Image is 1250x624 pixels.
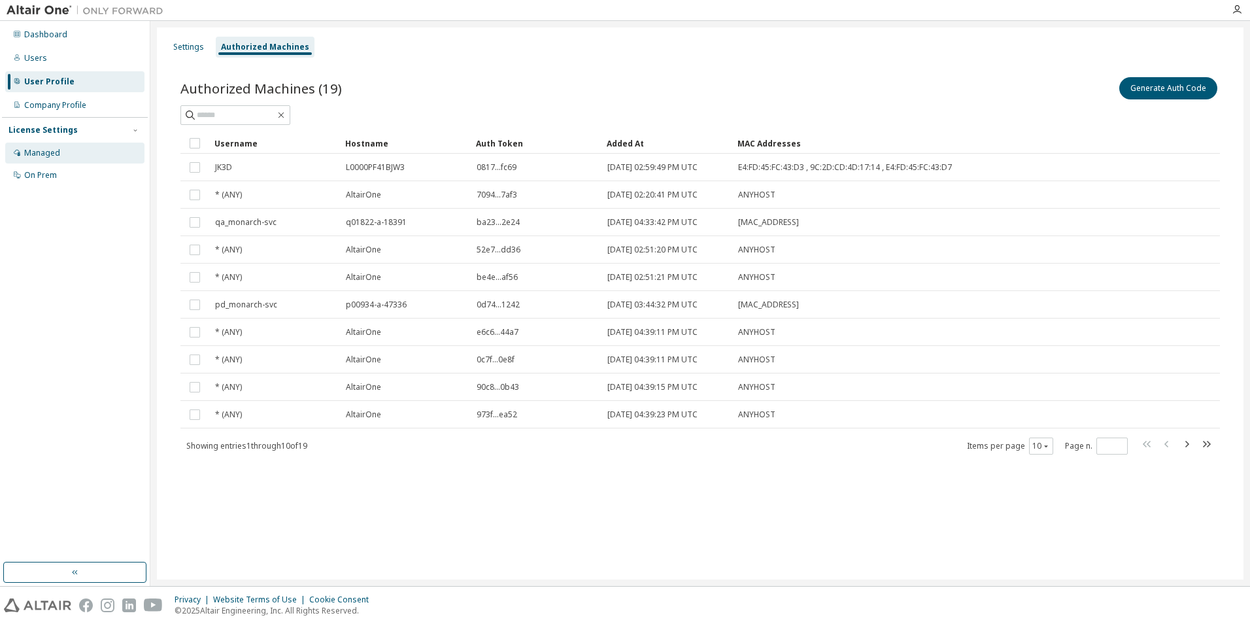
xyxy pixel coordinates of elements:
div: Privacy [175,595,213,605]
span: AltairOne [346,409,381,420]
span: 52e7...dd36 [477,245,520,255]
span: ANYHOST [738,272,775,283]
span: AltairOne [346,190,381,200]
span: [DATE] 02:59:49 PM UTC [607,162,698,173]
button: 10 [1032,441,1050,451]
span: pd_monarch-svc [215,300,277,310]
span: Items per page [967,438,1053,455]
span: * (ANY) [215,190,242,200]
span: * (ANY) [215,272,242,283]
button: Generate Auth Code [1119,77,1217,99]
img: altair_logo.svg [4,598,71,612]
span: [MAC_ADDRESS] [738,300,799,310]
div: License Settings [8,125,78,135]
span: L0000PF41BJW3 [346,162,405,173]
span: Authorized Machines (19) [180,79,342,97]
span: JK3D [215,162,232,173]
span: ANYHOST [738,355,775,365]
span: ANYHOST [738,382,775,392]
span: AltairOne [346,355,381,365]
span: * (ANY) [215,409,242,420]
span: q01822-a-18391 [346,217,407,228]
div: Managed [24,148,60,158]
div: MAC Addresses [737,133,1083,154]
div: Users [24,53,47,63]
div: Cookie Consent [309,595,377,605]
span: ANYHOST [738,327,775,338]
span: qa_monarch-svc [215,217,277,228]
span: AltairOne [346,327,381,338]
span: ba23...2e24 [477,217,520,228]
span: AltairOne [346,382,381,392]
span: be4e...af56 [477,272,518,283]
span: 0817...fc69 [477,162,516,173]
div: Username [214,133,335,154]
span: p00934-a-47336 [346,300,407,310]
span: ANYHOST [738,409,775,420]
span: [DATE] 04:39:11 PM UTC [607,327,698,338]
span: AltairOne [346,272,381,283]
span: * (ANY) [215,245,242,255]
span: 973f...ea52 [477,409,517,420]
span: 90c8...0b43 [477,382,519,392]
span: E4:FD:45:FC:43:D3 , 9C:2D:CD:4D:17:14 , E4:FD:45:FC:43:D7 [738,162,952,173]
span: 0c7f...0e8f [477,355,515,365]
img: facebook.svg [79,598,93,612]
span: AltairOne [346,245,381,255]
div: On Prem [24,170,57,181]
img: linkedin.svg [122,598,136,612]
div: Authorized Machines [221,42,309,52]
span: [DATE] 04:33:42 PM UTC [607,217,698,228]
img: youtube.svg [144,598,163,612]
div: Auth Token [476,133,596,154]
img: instagram.svg [101,598,114,612]
span: [DATE] 04:39:11 PM UTC [607,355,698,365]
span: 0d74...1242 [477,300,520,310]
span: [DATE] 02:51:21 PM UTC [607,272,698,283]
span: * (ANY) [215,382,242,392]
div: Settings [173,42,204,52]
span: * (ANY) [215,355,242,365]
span: ANYHOST [738,245,775,255]
span: [DATE] 04:39:15 PM UTC [607,382,698,392]
span: * (ANY) [215,327,242,338]
div: Dashboard [24,29,67,40]
div: User Profile [24,77,75,87]
span: [DATE] 02:51:20 PM UTC [607,245,698,255]
span: Page n. [1065,438,1128,455]
span: Showing entries 1 through 10 of 19 [186,440,307,451]
div: Company Profile [24,100,86,111]
span: [DATE] 04:39:23 PM UTC [607,409,698,420]
span: [DATE] 02:20:41 PM UTC [607,190,698,200]
div: Added At [607,133,727,154]
span: 7094...7af3 [477,190,517,200]
span: [MAC_ADDRESS] [738,217,799,228]
div: Website Terms of Use [213,595,309,605]
span: e6c6...44a7 [477,327,518,338]
span: [DATE] 03:44:32 PM UTC [607,300,698,310]
img: Altair One [7,4,170,17]
div: Hostname [345,133,465,154]
span: ANYHOST [738,190,775,200]
p: © 2025 Altair Engineering, Inc. All Rights Reserved. [175,605,377,616]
